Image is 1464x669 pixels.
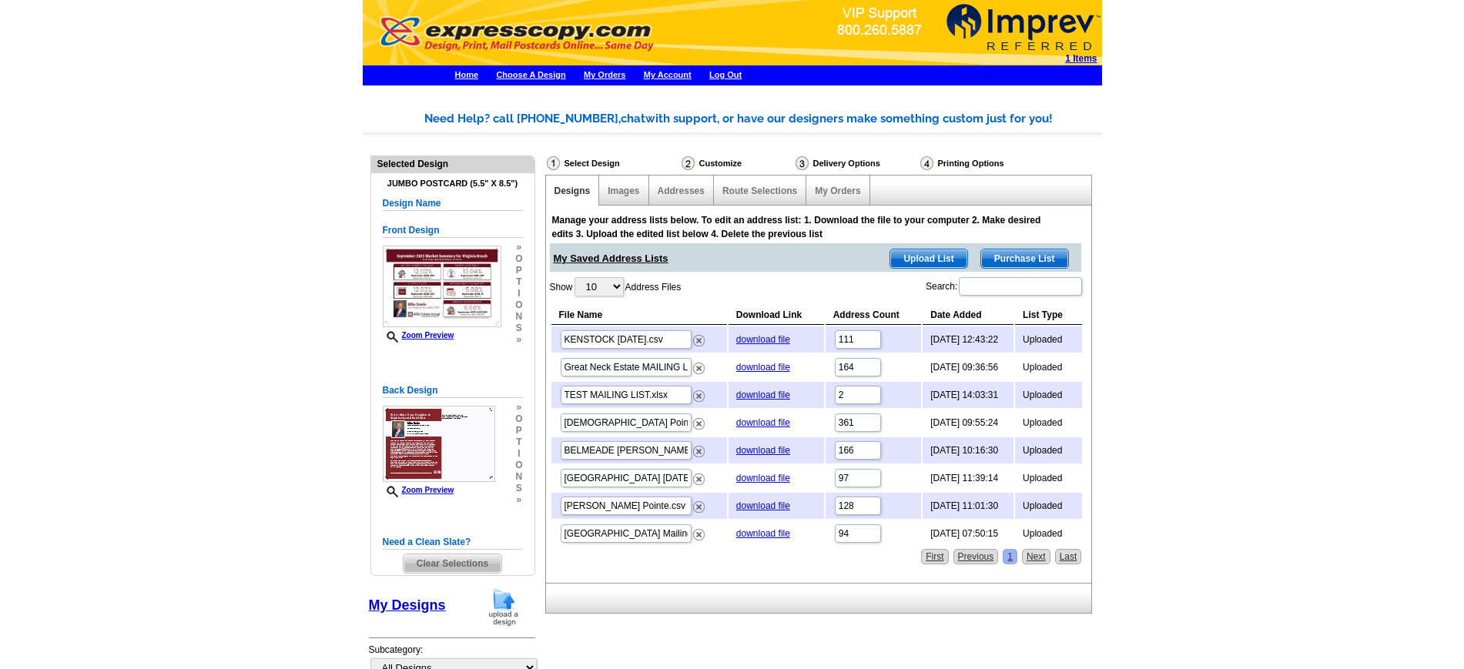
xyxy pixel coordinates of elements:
a: Remove this list [693,470,705,481]
a: Remove this list [693,443,705,453]
td: Uploaded [1015,520,1082,547]
span: n [515,311,522,323]
a: Addresses [658,186,705,196]
img: small-thumb.jpg [383,246,502,327]
div: Customize [680,156,794,171]
img: Customize [682,156,695,170]
a: Zoom Preview [383,486,454,494]
a: Designs [554,186,591,196]
span: My Saved Address Lists [554,243,668,266]
a: download file [736,417,790,428]
select: ShowAddress Files [575,277,624,296]
th: Address Count [826,306,922,325]
a: Remove this list [693,415,705,426]
a: Remove this list [693,332,705,343]
td: Uploaded [1015,410,1082,436]
label: Search: [926,276,1084,297]
img: delete.png [693,473,705,485]
a: download file [736,334,790,345]
a: download file [736,362,790,373]
img: Select Design [547,156,560,170]
iframe: LiveChat chat widget [1248,620,1464,669]
h5: Front Design [383,223,523,238]
div: Manage your address lists below. To edit an address list: 1. Download the file to your computer 2... [552,213,1053,241]
a: My Account [644,70,692,79]
span: o [515,413,522,425]
span: s [515,323,522,334]
span: » [515,242,522,253]
div: Need Help? call [PHONE_NUMBER], with support, or have our designers make something custom just fo... [424,110,1102,128]
a: Remove this list [693,498,705,509]
span: t [515,437,522,448]
span: o [515,253,522,265]
th: Date Added [923,306,1013,325]
strong: 1 Items [1065,53,1097,64]
img: delete.png [693,418,705,430]
td: [DATE] 07:50:15 [923,520,1013,547]
img: Printing Options & Summary [920,156,933,170]
a: Remove this list [693,526,705,537]
a: download file [736,500,790,511]
a: 1 [1003,549,1017,564]
th: List Type [1015,306,1082,325]
span: Purchase List [981,249,1068,268]
span: o [515,460,522,471]
span: p [515,425,522,437]
a: download file [736,390,790,400]
a: Images [608,186,639,196]
label: Show Address Files [550,276,682,298]
td: [DATE] 09:36:56 [923,354,1013,380]
img: delete.png [693,390,705,402]
span: chat [621,112,645,125]
div: Select Design [545,156,680,175]
img: delete.png [693,501,705,513]
h5: Need a Clean Slate? [383,535,523,550]
td: Uploaded [1015,382,1082,408]
span: » [515,402,522,413]
h5: Design Name [383,196,523,211]
td: [DATE] 09:55:24 [923,410,1013,436]
td: [DATE] 11:39:14 [923,465,1013,491]
td: [DATE] 11:01:30 [923,493,1013,519]
span: Clear Selections [404,554,501,573]
img: delete.png [693,529,705,540]
td: Uploaded [1015,465,1082,491]
img: upload-design [484,587,524,627]
h5: Back Design [383,383,523,398]
th: Download Link [729,306,824,325]
img: delete.png [693,363,705,374]
a: My Designs [369,597,446,613]
span: p [515,265,522,276]
a: My Orders [815,186,860,196]
span: » [515,334,522,346]
span: i [515,288,522,299]
span: Upload List [890,249,967,268]
a: Route Selections [722,186,797,196]
td: [DATE] 10:16:30 [923,437,1013,463]
span: n [515,471,522,483]
a: Previous [953,549,999,564]
td: Uploaded [1015,326,1082,353]
span: » [515,494,522,506]
a: My Orders [584,70,625,79]
a: Choose A Design [496,70,565,79]
div: Printing Options [919,156,1056,175]
td: Uploaded [1015,354,1082,380]
a: Remove this list [693,387,705,398]
a: Zoom Preview [383,331,454,340]
td: Uploaded [1015,493,1082,519]
a: Next [1022,549,1050,564]
td: [DATE] 14:03:31 [923,382,1013,408]
span: o [515,299,522,311]
a: download file [736,473,790,483]
div: Delivery Options [794,156,919,175]
a: First [921,549,948,564]
div: Selected Design [371,156,534,171]
a: Last [1055,549,1082,564]
span: i [515,448,522,460]
img: delete.png [693,335,705,346]
td: Uploaded [1015,437,1082,463]
th: File Name [551,306,727,325]
a: Remove this list [693,360,705,370]
h4: Jumbo Postcard (5.5" x 8.5") [383,179,523,189]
